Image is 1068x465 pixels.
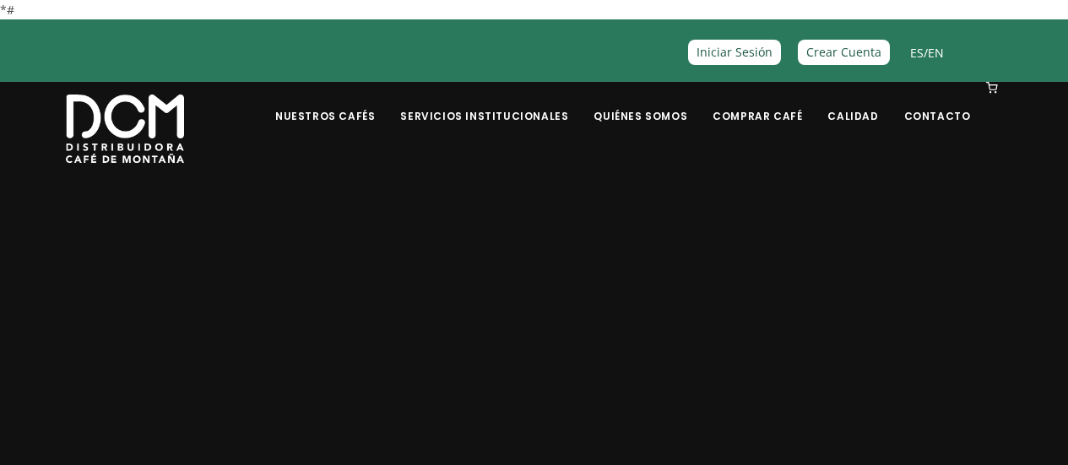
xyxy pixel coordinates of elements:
a: Crear Cuenta [798,40,890,64]
a: Iniciar Sesión [688,40,781,64]
a: Quiénes Somos [583,84,697,123]
a: Comprar Café [702,84,812,123]
a: Servicios Institucionales [390,84,578,123]
a: Calidad [817,84,888,123]
a: Contacto [894,84,981,123]
a: EN [928,45,944,61]
a: Nuestros Cafés [265,84,385,123]
a: ES [910,45,924,61]
span: / [910,43,944,62]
